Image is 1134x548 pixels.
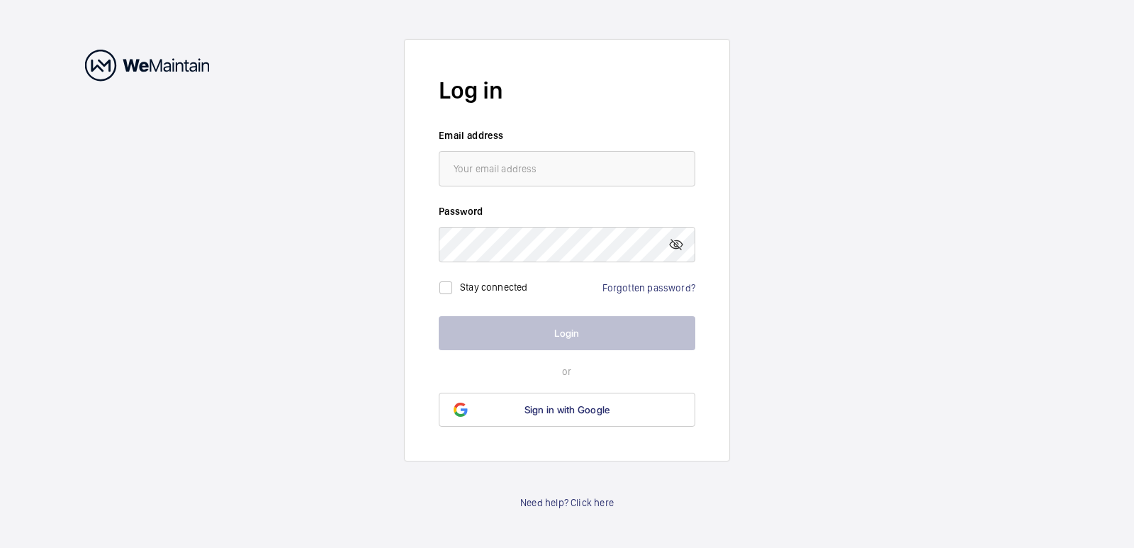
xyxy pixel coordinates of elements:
[602,282,695,293] a: Forgotten password?
[439,151,695,186] input: Your email address
[524,404,610,415] span: Sign in with Google
[439,74,695,107] h2: Log in
[520,496,614,510] a: Need help? Click here
[439,128,695,142] label: Email address
[439,204,695,218] label: Password
[439,364,695,379] p: or
[460,281,528,292] label: Stay connected
[439,316,695,350] button: Login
